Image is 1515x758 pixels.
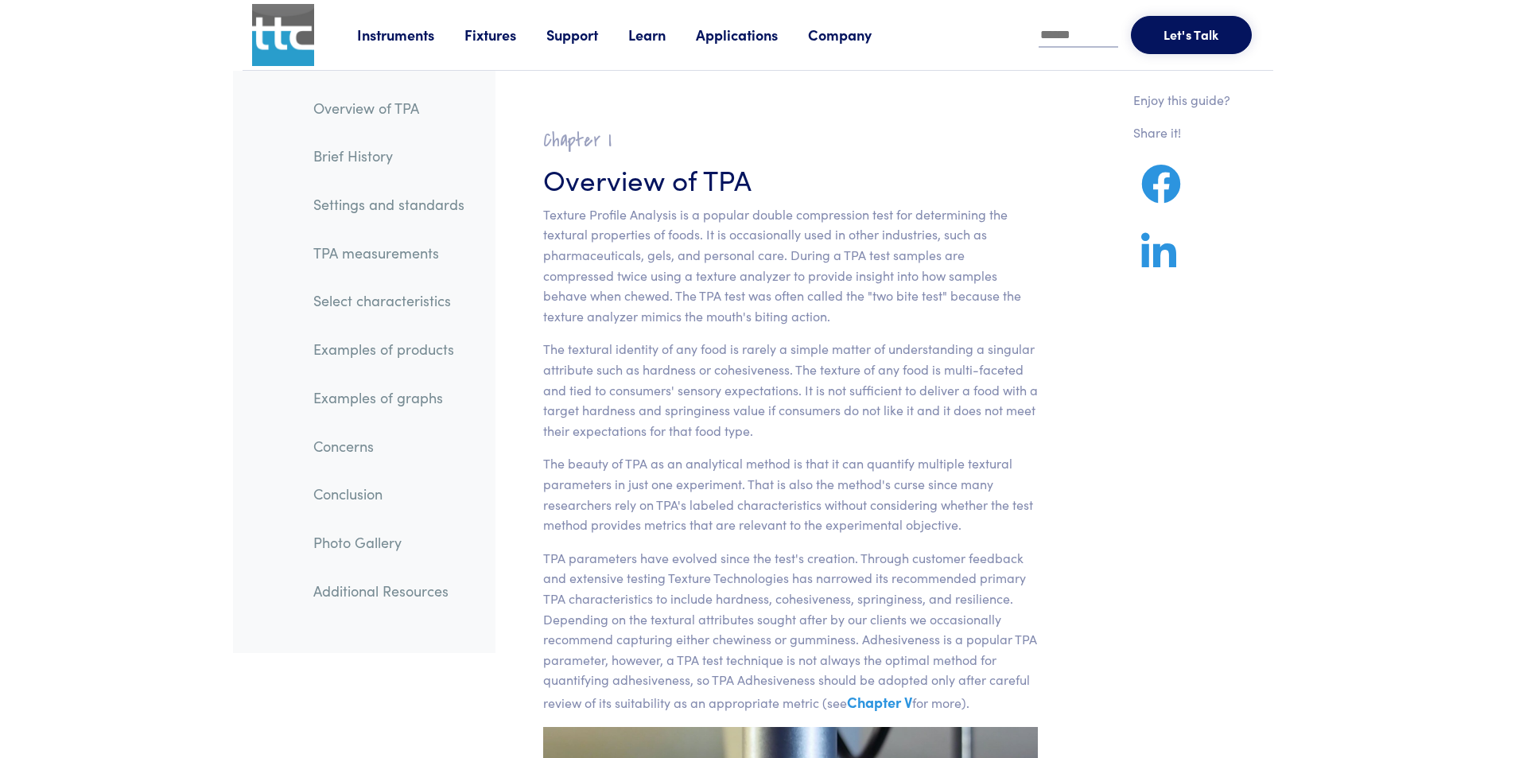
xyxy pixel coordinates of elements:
[252,4,314,66] img: ttc_logo_1x1_v1.0.png
[301,138,477,174] a: Brief History
[543,339,1039,441] p: The textural identity of any food is rarely a simple matter of understanding a singular attribute...
[301,331,477,367] a: Examples of products
[301,235,477,271] a: TPA measurements
[464,25,546,45] a: Fixtures
[301,573,477,609] a: Additional Resources
[543,204,1039,327] p: Texture Profile Analysis is a popular double compression test for determining the textural proper...
[847,692,912,712] a: Chapter V
[301,428,477,465] a: Concerns
[543,453,1039,534] p: The beauty of TPA as an analytical method is that it can quantify multiple textural parameters in...
[1133,251,1184,271] a: Share on LinkedIn
[357,25,464,45] a: Instruments
[1131,16,1252,54] button: Let's Talk
[301,282,477,319] a: Select characteristics
[301,90,477,126] a: Overview of TPA
[543,159,1039,198] h3: Overview of TPA
[696,25,808,45] a: Applications
[301,476,477,512] a: Conclusion
[1133,122,1230,143] p: Share it!
[628,25,696,45] a: Learn
[301,524,477,561] a: Photo Gallery
[808,25,902,45] a: Company
[301,186,477,223] a: Settings and standards
[543,548,1039,714] p: TPA parameters have evolved since the test's creation. Through customer feedback and extensive te...
[301,379,477,416] a: Examples of graphs
[543,128,1039,153] h2: Chapter I
[1133,90,1230,111] p: Enjoy this guide?
[546,25,628,45] a: Support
